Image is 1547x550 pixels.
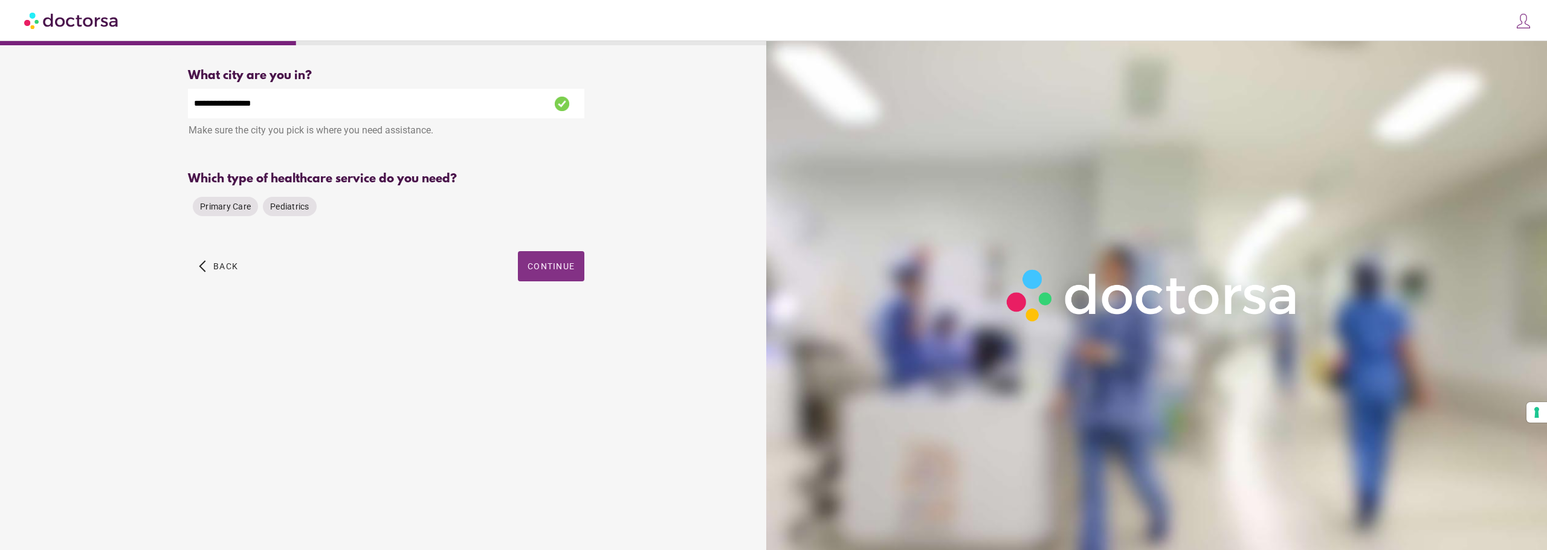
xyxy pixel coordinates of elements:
[200,202,251,211] span: Primary Care
[1515,13,1532,30] img: icons8-customer-100.png
[188,118,584,145] div: Make sure the city you pick is where you need assistance.
[194,251,243,281] button: arrow_back_ios Back
[213,261,238,271] span: Back
[270,202,309,211] span: Pediatrics
[1526,402,1547,423] button: Your consent preferences for tracking technologies
[528,261,575,271] span: Continue
[518,251,584,281] button: Continue
[188,69,584,83] div: What city are you in?
[24,7,120,34] img: Doctorsa.com
[998,261,1308,330] img: Logo-Doctorsa-trans-White-partial-flat.png
[188,172,584,186] div: Which type of healthcare service do you need?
